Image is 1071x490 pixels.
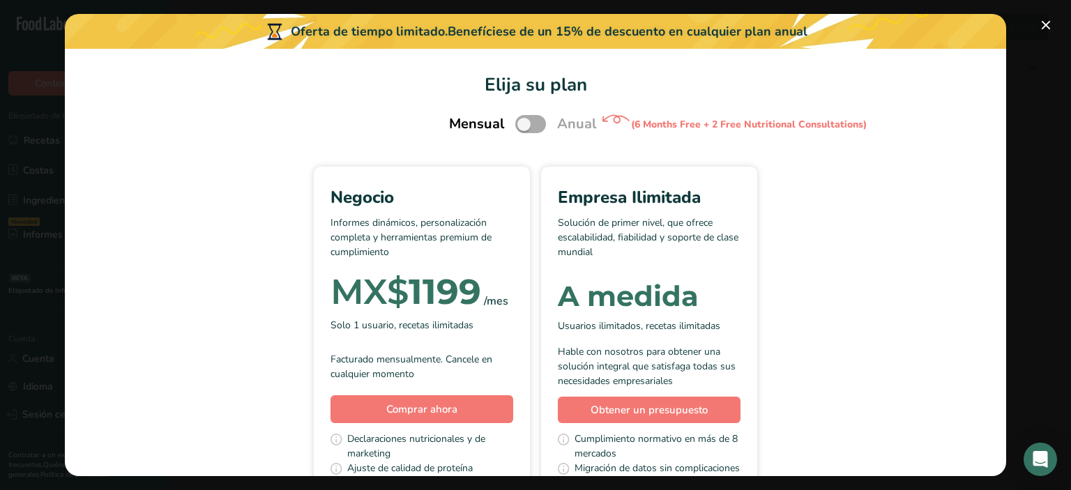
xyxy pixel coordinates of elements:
[558,282,740,310] div: A medida
[331,278,481,306] div: 1199
[575,431,740,461] span: Cumplimiento normativo en más de 8 mercados
[347,461,473,478] span: Ajuste de calidad de proteína
[631,117,867,132] div: (6 Months Free + 2 Free Nutritional Consultations)
[558,185,740,210] div: Empresa Ilimitada
[448,22,807,41] div: Benefíciese de un 15% de descuento en cualquier plan anual
[331,270,409,313] span: MX$
[65,14,1006,49] div: Oferta de tiempo limitado.
[558,319,720,333] span: Usuarios ilimitados, recetas ilimitadas
[557,114,596,135] span: Anual
[591,402,708,418] span: Obtener un presupuesto
[484,293,508,309] div: /mes
[331,395,513,423] button: Comprar ahora
[331,318,473,332] span: Solo 1 usuario, recetas ilimitadas
[331,185,513,210] div: Negocio
[347,431,513,461] span: Declaraciones nutricionales y de marketing
[558,344,740,388] div: Hable con nosotros para obtener una solución integral que satisfaga todas sus necesidades empresa...
[558,397,740,424] a: Obtener un presupuesto
[331,352,513,381] div: Facturado mensualmente. Cancele en cualquier momento
[558,215,740,257] p: Solución de primer nivel, que ofrece escalabilidad, fiabilidad y soporte de clase mundial
[575,461,740,478] span: Migración de datos sin complicaciones
[331,215,513,257] p: Informes dinámicos, personalización completa y herramientas premium de cumplimiento
[1024,443,1057,476] div: Abrir Intercom Messenger
[82,71,989,98] h1: Elija su plan
[449,114,504,135] span: Mensual
[386,402,457,416] span: Comprar ahora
